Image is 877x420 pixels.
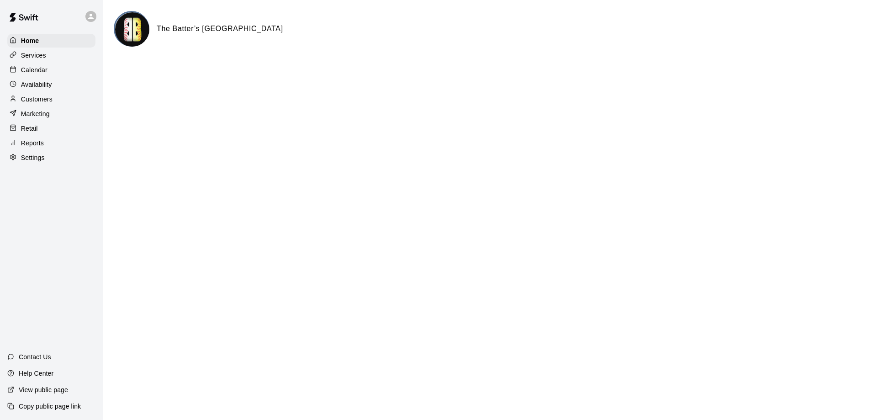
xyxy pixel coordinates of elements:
[21,124,38,133] p: Retail
[21,51,46,60] p: Services
[7,78,95,91] a: Availability
[7,48,95,62] a: Services
[19,369,53,378] p: Help Center
[157,23,283,35] h6: The Batter’s [GEOGRAPHIC_DATA]
[21,153,45,162] p: Settings
[7,107,95,121] a: Marketing
[7,34,95,48] a: Home
[21,65,48,74] p: Calendar
[19,352,51,362] p: Contact Us
[7,92,95,106] a: Customers
[21,36,39,45] p: Home
[7,122,95,135] a: Retail
[21,109,50,118] p: Marketing
[19,402,81,411] p: Copy public page link
[19,385,68,394] p: View public page
[21,80,52,89] p: Availability
[115,12,149,47] img: The Batter’s Box TX logo
[7,151,95,165] a: Settings
[21,138,44,148] p: Reports
[7,136,95,150] a: Reports
[7,63,95,77] a: Calendar
[21,95,53,104] p: Customers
